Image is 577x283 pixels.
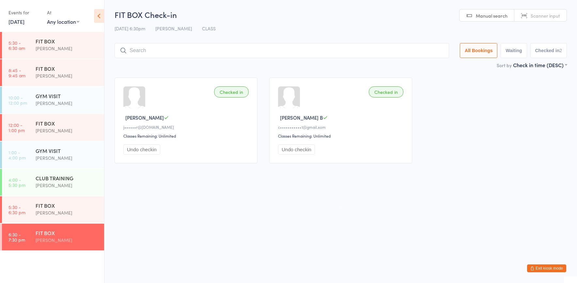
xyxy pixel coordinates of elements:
button: All Bookings [460,43,498,58]
span: Scanner input [531,12,560,19]
time: 1:00 - 4:00 pm [8,150,26,160]
time: 6:30 - 7:30 pm [8,232,25,242]
div: [PERSON_NAME] [36,154,99,162]
div: 2 [559,48,562,53]
div: [PERSON_NAME] [36,209,99,216]
div: GYM VISIT [36,147,99,154]
div: Check in time (DESC) [513,61,567,68]
span: [DATE] 6:30pm [115,25,145,32]
time: 5:30 - 6:30 pm [8,204,25,215]
div: Checked in [369,86,403,97]
a: [DATE] [8,18,24,25]
div: [PERSON_NAME] [36,45,99,52]
div: FIT BOX [36,202,99,209]
div: [PERSON_NAME] [36,99,99,107]
div: CLUB TRAINING [36,174,99,182]
div: c•••••••••••1@gmail.xom [278,124,405,130]
div: Checked in [214,86,249,97]
div: Events for [8,7,40,18]
div: [PERSON_NAME] [36,127,99,134]
a: 5:30 -6:30 amFIT BOX[PERSON_NAME] [2,32,104,59]
time: 5:30 - 6:30 am [8,40,25,51]
time: 12:00 - 1:00 pm [8,122,25,133]
a: 5:30 -6:30 pmFIT BOX[PERSON_NAME] [2,196,104,223]
div: FIT BOX [36,37,99,45]
div: GYM VISIT [36,92,99,99]
a: 1:00 -4:00 pmGYM VISIT[PERSON_NAME] [2,141,104,168]
button: Exit kiosk mode [527,264,566,272]
div: [PERSON_NAME] [36,236,99,244]
span: Manual search [476,12,507,19]
h2: FIT BOX Check-in [115,9,567,20]
div: Any location [47,18,79,25]
div: [PERSON_NAME] [36,182,99,189]
button: Undo checkin [278,144,315,155]
button: Undo checkin [123,144,160,155]
a: 6:30 -7:30 pmFIT BOX[PERSON_NAME] [2,224,104,250]
a: 4:00 -5:30 pmCLUB TRAINING[PERSON_NAME] [2,169,104,196]
a: 8:45 -9:45 amFIT BOX[PERSON_NAME] [2,59,104,86]
span: [PERSON_NAME] B [280,114,323,121]
button: Checked in2 [530,43,567,58]
div: FIT BOX [36,65,99,72]
div: At [47,7,79,18]
input: Search [115,43,449,58]
div: [PERSON_NAME] [36,72,99,80]
a: 10:00 -12:00 pmGYM VISIT[PERSON_NAME] [2,87,104,113]
div: Classes Remaining: Unlimited [123,133,251,139]
div: FIT BOX [36,120,99,127]
div: Classes Remaining: Unlimited [278,133,405,139]
label: Sort by [497,62,512,68]
span: [PERSON_NAME] [155,25,192,32]
time: 10:00 - 12:00 pm [8,95,27,105]
div: FIT BOX [36,229,99,236]
button: Waiting [501,43,527,58]
time: 4:00 - 5:30 pm [8,177,25,187]
a: 12:00 -1:00 pmFIT BOX[PERSON_NAME] [2,114,104,141]
time: 8:45 - 9:45 am [8,67,25,78]
div: j••••••r@[DOMAIN_NAME] [123,124,251,130]
span: CLASS [202,25,216,32]
span: [PERSON_NAME] [125,114,164,121]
